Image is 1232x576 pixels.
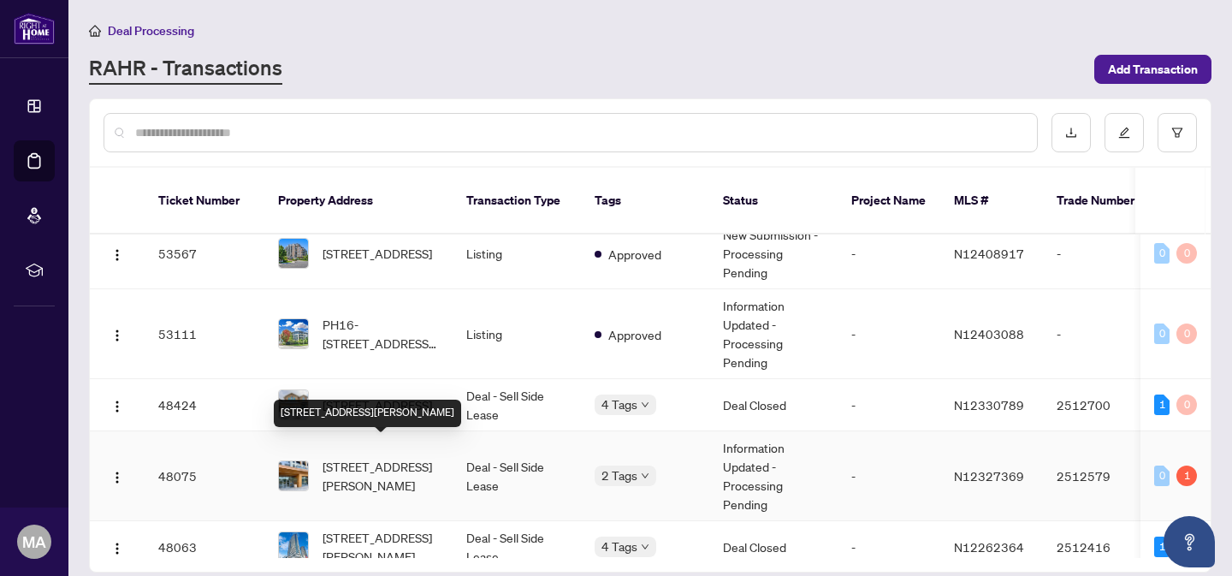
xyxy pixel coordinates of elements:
[1154,537,1170,557] div: 1
[1158,113,1197,152] button: filter
[110,248,124,262] img: Logo
[274,400,461,427] div: [STREET_ADDRESS][PERSON_NAME]
[14,13,55,45] img: logo
[104,391,131,419] button: Logo
[709,168,838,235] th: Status
[709,521,838,573] td: Deal Closed
[145,521,264,573] td: 48063
[145,218,264,289] td: 53567
[641,401,649,409] span: down
[838,379,940,431] td: -
[279,390,308,419] img: thumbnail-img
[1154,466,1170,486] div: 0
[89,25,101,37] span: home
[1176,324,1197,344] div: 0
[1154,395,1170,415] div: 1
[453,289,581,379] td: Listing
[1154,243,1170,264] div: 0
[323,528,439,566] span: [STREET_ADDRESS][PERSON_NAME]
[1094,55,1211,84] button: Add Transaction
[110,542,124,555] img: Logo
[279,239,308,268] img: thumbnail-img
[145,379,264,431] td: 48424
[608,325,661,344] span: Approved
[709,431,838,521] td: Information Updated - Processing Pending
[838,521,940,573] td: -
[1108,56,1198,83] span: Add Transaction
[323,315,439,353] span: PH16-[STREET_ADDRESS][PERSON_NAME]
[110,400,124,413] img: Logo
[279,461,308,490] img: thumbnail-img
[709,289,838,379] td: Information Updated - Processing Pending
[1118,127,1130,139] span: edit
[1065,127,1077,139] span: download
[323,457,439,495] span: [STREET_ADDRESS][PERSON_NAME]
[581,168,709,235] th: Tags
[110,329,124,342] img: Logo
[1171,127,1183,139] span: filter
[1043,521,1163,573] td: 2512416
[954,397,1024,413] span: N12330789
[940,168,1043,235] th: MLS #
[601,395,637,414] span: 4 Tags
[1043,289,1163,379] td: -
[323,244,432,263] span: [STREET_ADDRESS]
[89,54,282,85] a: RAHR - Transactions
[453,431,581,521] td: Deal - Sell Side Lease
[104,462,131,490] button: Logo
[104,533,131,561] button: Logo
[608,245,661,264] span: Approved
[264,168,453,235] th: Property Address
[1051,113,1091,152] button: download
[453,521,581,573] td: Deal - Sell Side Lease
[1105,113,1144,152] button: edit
[601,537,637,556] span: 4 Tags
[709,218,838,289] td: New Submission - Processing Pending
[1043,168,1163,235] th: Trade Number
[145,168,264,235] th: Ticket Number
[1176,466,1197,486] div: 1
[1043,379,1163,431] td: 2512700
[838,431,940,521] td: -
[641,472,649,480] span: down
[453,218,581,289] td: Listing
[104,240,131,267] button: Logo
[954,468,1024,484] span: N12327369
[1043,218,1163,289] td: -
[1043,431,1163,521] td: 2512579
[145,289,264,379] td: 53111
[954,246,1024,261] span: N12408917
[1154,324,1170,344] div: 0
[838,218,940,289] td: -
[279,319,308,348] img: thumbnail-img
[838,168,940,235] th: Project Name
[1176,395,1197,415] div: 0
[1164,516,1215,567] button: Open asap
[279,532,308,561] img: thumbnail-img
[323,395,432,414] span: [STREET_ADDRESS]
[453,379,581,431] td: Deal - Sell Side Lease
[104,320,131,347] button: Logo
[22,530,46,554] span: MA
[1176,243,1197,264] div: 0
[641,543,649,551] span: down
[954,326,1024,341] span: N12403088
[108,23,194,39] span: Deal Processing
[110,471,124,484] img: Logo
[601,466,637,485] span: 2 Tags
[453,168,581,235] th: Transaction Type
[838,289,940,379] td: -
[145,431,264,521] td: 48075
[709,379,838,431] td: Deal Closed
[954,539,1024,555] span: N12262364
